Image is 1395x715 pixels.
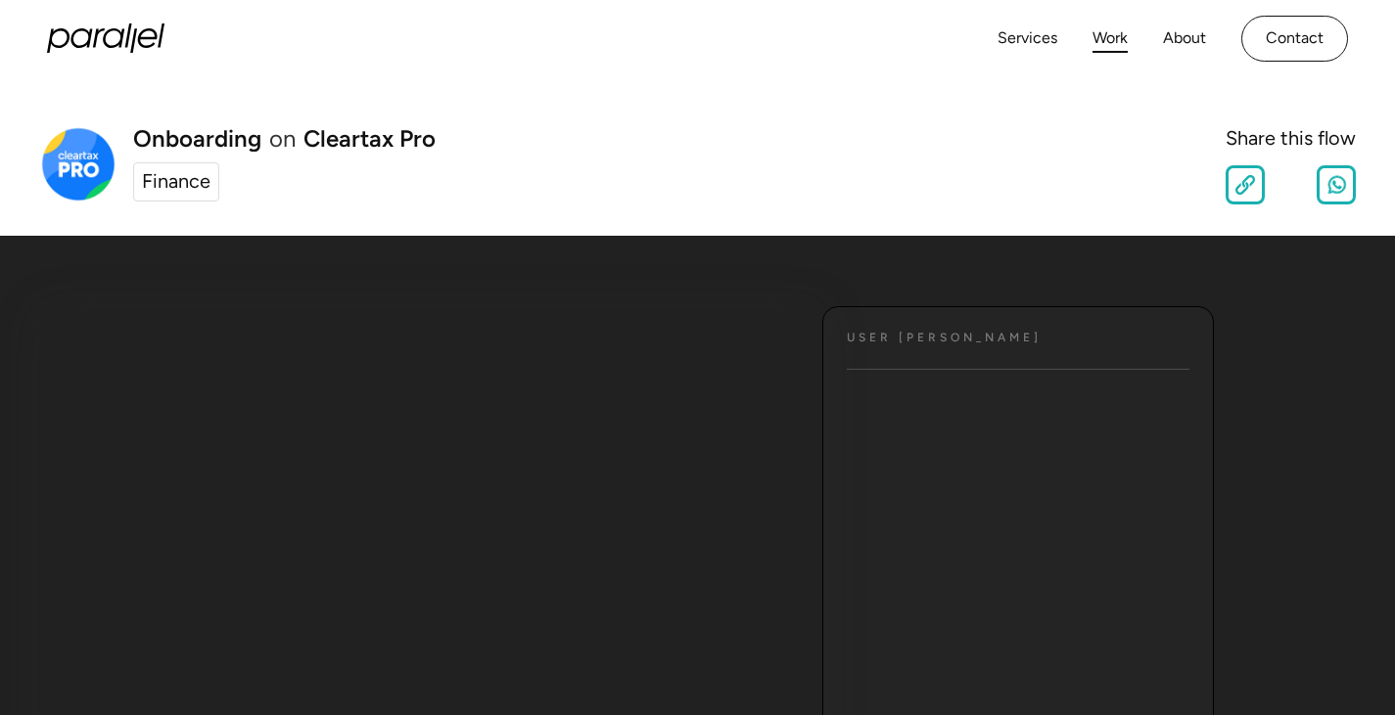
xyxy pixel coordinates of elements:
a: Finance [133,162,219,201]
div: Finance [142,167,210,197]
h4: User [PERSON_NAME] [847,331,1042,345]
a: About [1163,24,1206,53]
a: Services [998,24,1057,53]
div: Share this flow [1226,124,1356,154]
a: home [47,23,164,53]
a: Work [1093,24,1128,53]
h1: Onboarding [133,127,261,151]
div: on [269,127,296,151]
a: Contact [1241,16,1348,62]
a: Cleartax Pro [303,127,436,151]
